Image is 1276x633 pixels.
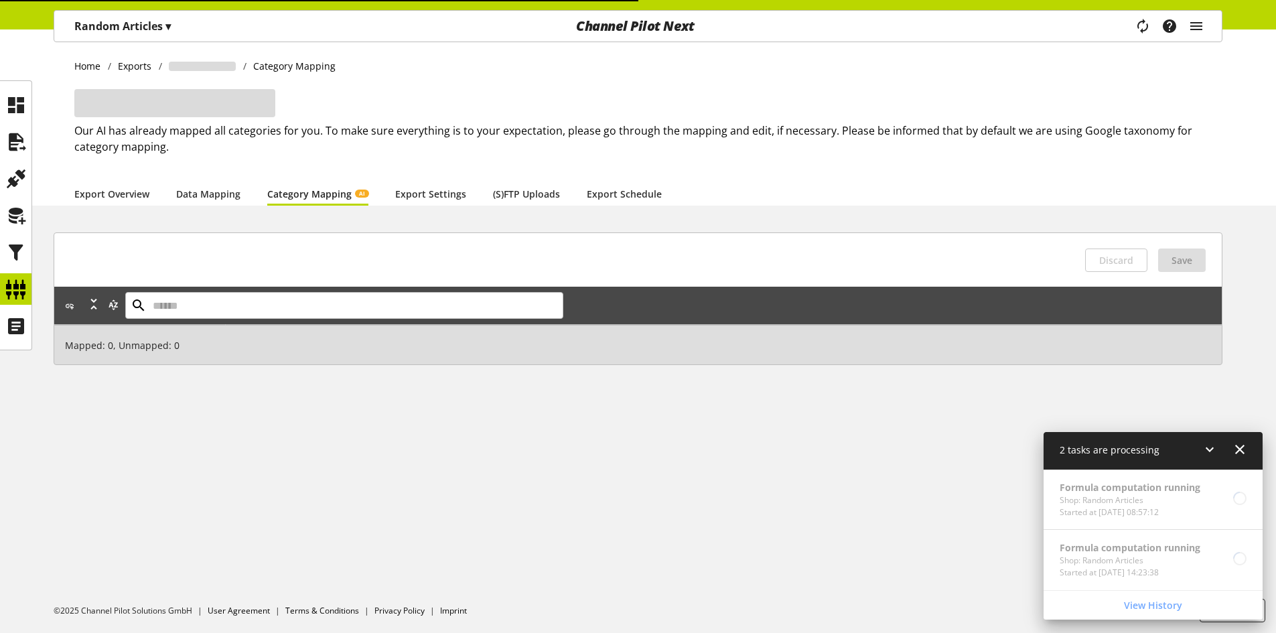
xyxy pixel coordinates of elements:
[493,187,560,201] a: (S)FTP Uploads
[74,59,108,73] a: Home
[118,59,151,73] span: Exports
[74,123,1222,155] h2: Our AI has already mapped all categories for you. To make sure everything is to your expectation,...
[374,605,425,616] a: Privacy Policy
[74,18,171,34] p: Random Articles
[1085,249,1147,272] button: Discard
[165,19,171,33] span: ▾
[395,187,466,201] a: Export Settings
[208,605,270,616] a: User Agreement
[1158,249,1206,272] button: Save
[111,59,159,73] a: Exports
[74,187,149,201] a: Export Overview
[267,187,368,201] a: Category MappingAI
[285,605,359,616] a: Terms & Conditions
[176,187,240,201] a: Data Mapping
[587,187,662,201] a: Export Schedule
[54,325,1222,365] div: Mapped: 0, Unmapped: 0
[1172,253,1192,267] span: Save
[1099,253,1133,267] span: Discard
[1046,593,1260,617] a: View History
[54,10,1222,42] nav: main navigation
[54,605,208,617] li: ©2025 Channel Pilot Solutions GmbH
[440,605,467,616] a: Imprint
[359,190,365,198] span: AI
[74,59,100,73] span: Home
[1060,443,1159,456] span: 2 tasks are processing
[1124,598,1182,612] span: View History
